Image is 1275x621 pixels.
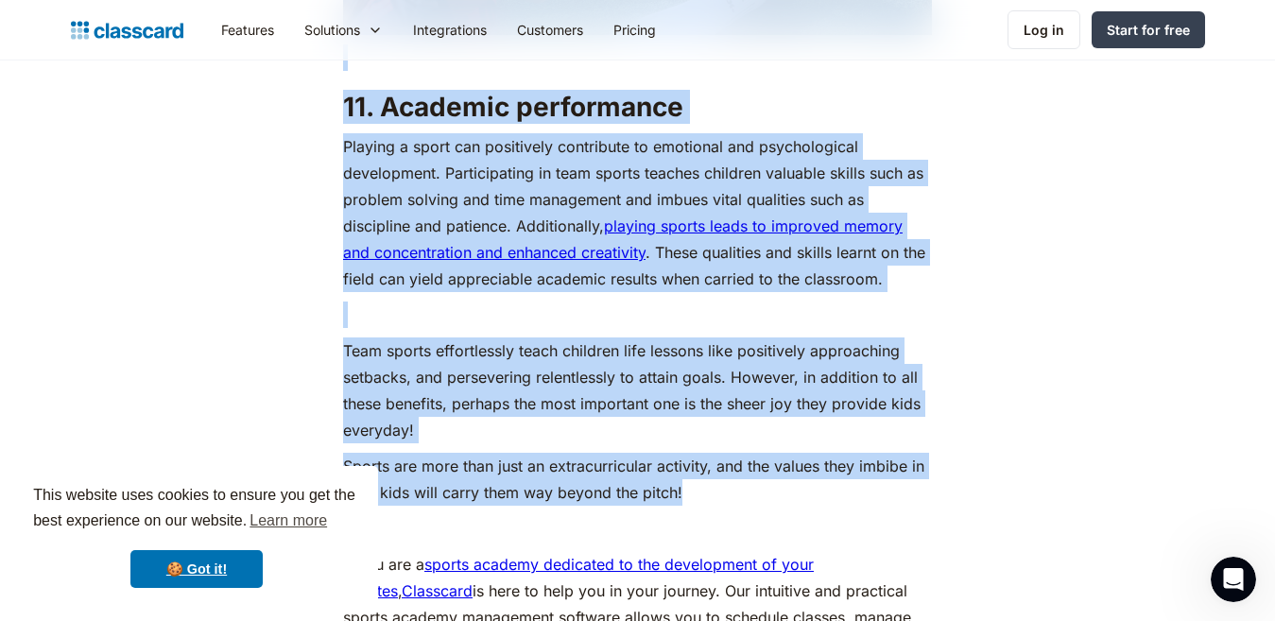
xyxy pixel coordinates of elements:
[343,515,932,542] p: ‍
[304,20,360,40] div: Solutions
[343,337,932,443] p: Team sports effortlessly teach children life lessons like positively approaching setbacks, and pe...
[502,9,598,51] a: Customers
[247,507,330,535] a: learn more about cookies
[1092,11,1205,48] a: Start for free
[402,581,473,600] a: Classcard
[15,466,378,606] div: cookieconsent
[398,9,502,51] a: Integrations
[343,453,932,506] p: Sports are more than just an extracurricular activity, and the values they imbibe in your kids wi...
[1024,20,1064,40] div: Log in
[343,90,932,124] h2: 11. Academic performance
[33,484,360,535] span: This website uses cookies to ensure you get the best experience on our website.
[1107,20,1190,40] div: Start for free
[71,17,183,43] a: home
[598,9,671,51] a: Pricing
[1008,10,1080,49] a: Log in
[289,9,398,51] div: Solutions
[130,550,263,588] a: dismiss cookie message
[206,9,289,51] a: Features
[343,302,932,328] p: ‍
[1211,557,1256,602] iframe: Intercom live chat
[343,216,903,262] a: playing sports leads to improved memory and concentration and enhanced creativity
[343,555,814,600] a: sports academy dedicated to the development of your athletes
[343,133,932,292] p: Playing a sport can positively contribute to emotional and psychological development. Participati...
